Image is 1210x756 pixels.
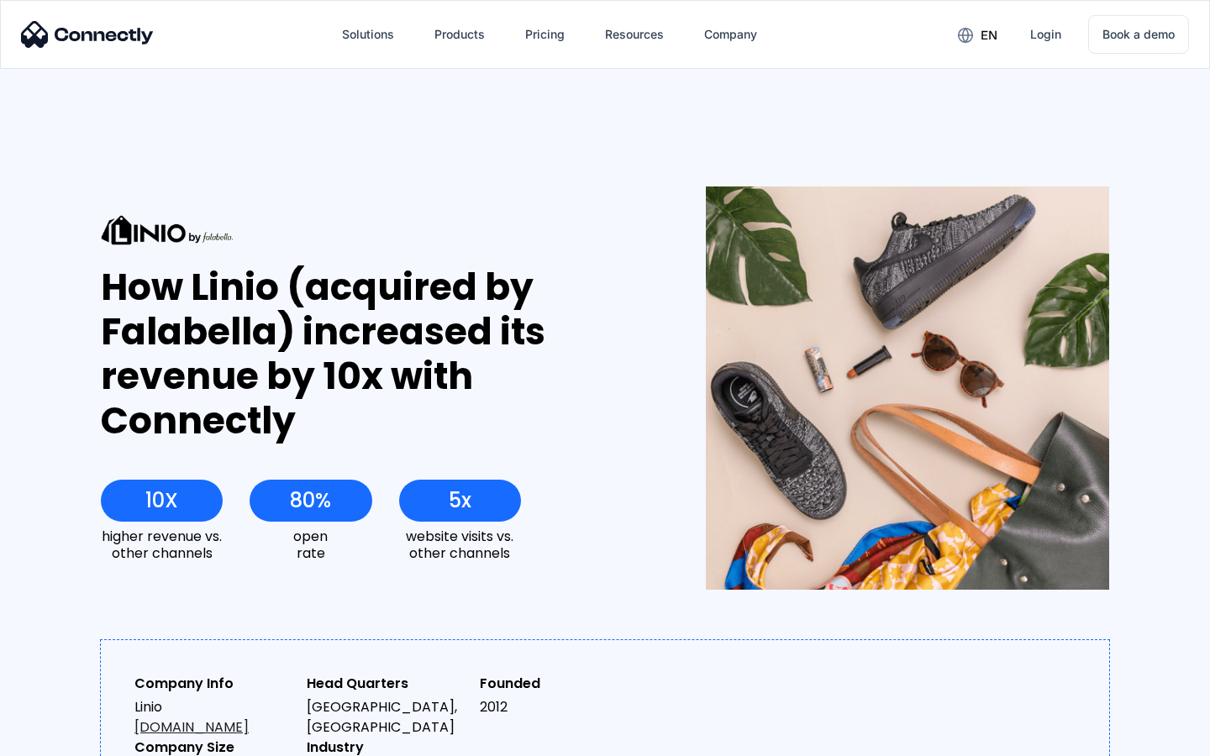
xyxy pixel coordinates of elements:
div: Pricing [525,23,565,46]
img: Connectly Logo [21,21,154,48]
div: higher revenue vs. other channels [101,528,223,560]
div: Head Quarters [307,674,466,694]
div: 5x [449,489,471,512]
div: Founded [480,674,639,694]
div: Resources [605,23,664,46]
div: How Linio (acquired by Falabella) increased its revenue by 10x with Connectly [101,265,644,443]
div: open rate [250,528,371,560]
div: Solutions [342,23,394,46]
div: 80% [290,489,331,512]
div: website visits vs. other channels [399,528,521,560]
div: 2012 [480,697,639,717]
div: 10X [145,489,178,512]
a: Login [1017,14,1075,55]
div: Login [1030,23,1061,46]
div: en [981,24,997,47]
div: Company Info [134,674,293,694]
div: [GEOGRAPHIC_DATA], [GEOGRAPHIC_DATA] [307,697,466,738]
div: Company [704,23,757,46]
a: [DOMAIN_NAME] [134,717,249,737]
a: Book a demo [1088,15,1189,54]
ul: Language list [34,727,101,750]
a: Pricing [512,14,578,55]
div: Linio [134,697,293,738]
aside: Language selected: English [17,727,101,750]
div: Products [434,23,485,46]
